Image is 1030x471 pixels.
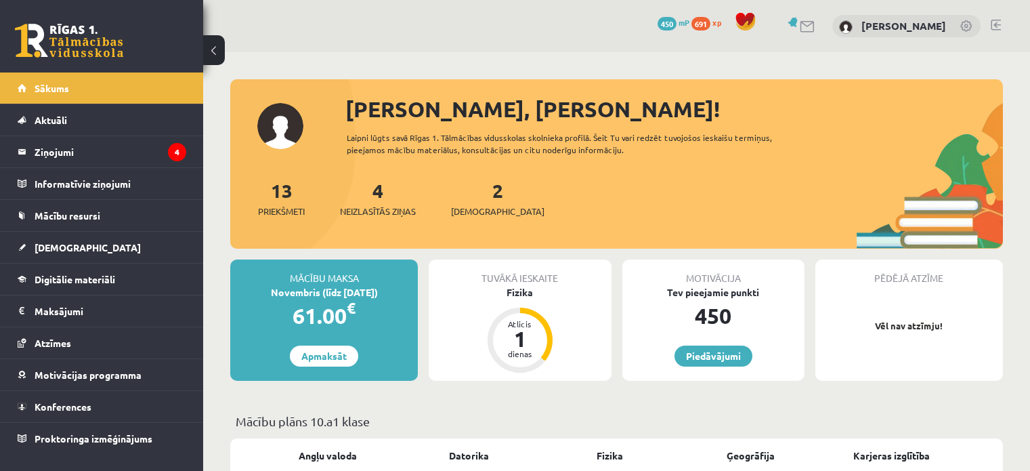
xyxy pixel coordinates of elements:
[35,168,186,199] legend: Informatīvie ziņojumi
[712,17,721,28] span: xp
[622,260,804,285] div: Motivācija
[500,350,540,358] div: dienas
[451,205,544,218] span: [DEMOGRAPHIC_DATA]
[35,209,100,222] span: Mācību resursi
[18,391,186,422] a: Konferences
[622,285,804,300] div: Tev pieejamie punkti
[258,205,305,218] span: Priekšmeti
[15,24,123,58] a: Rīgas 1. Tālmācības vidusskola
[622,300,804,332] div: 450
[18,232,186,263] a: [DEMOGRAPHIC_DATA]
[429,260,611,285] div: Tuvākā ieskaite
[822,319,996,333] p: Vēl nav atzīmju!
[290,346,358,367] a: Apmaksāt
[35,136,186,167] legend: Ziņojumi
[35,241,141,253] span: [DEMOGRAPHIC_DATA]
[18,104,186,136] a: Aktuāli
[230,285,418,300] div: Novembris (līdz [DATE])
[340,205,416,218] span: Neizlasītās ziņas
[839,20,853,34] img: Helēna Tīna Dubrovska
[500,320,540,328] div: Atlicis
[18,327,186,359] a: Atzīmes
[597,449,623,463] a: Fizika
[815,260,1003,285] div: Pēdējā atzīme
[230,260,418,285] div: Mācību maksa
[18,264,186,295] a: Digitālie materiāli
[340,178,416,218] a: 4Neizlasītās ziņas
[18,136,186,167] a: Ziņojumi4
[258,178,305,218] a: 13Priekšmeti
[18,73,186,104] a: Sākums
[691,17,710,30] span: 691
[347,131,811,156] div: Laipni lūgts savā Rīgas 1. Tālmācības vidusskolas skolnieka profilā. Šeit Tu vari redzēt tuvojošo...
[500,328,540,350] div: 1
[674,346,752,367] a: Piedāvājumi
[35,432,152,445] span: Proktoringa izmēģinājums
[727,449,775,463] a: Ģeogrāfija
[35,295,186,327] legend: Maksājumi
[429,285,611,375] a: Fizika Atlicis 1 dienas
[658,17,677,30] span: 450
[345,93,1003,125] div: [PERSON_NAME], [PERSON_NAME]!
[18,168,186,199] a: Informatīvie ziņojumi
[168,143,186,161] i: 4
[35,273,115,285] span: Digitālie materiāli
[236,412,997,430] p: Mācību plāns 10.a1 klase
[18,423,186,454] a: Proktoringa izmēģinājums
[35,401,91,413] span: Konferences
[299,449,357,463] a: Angļu valoda
[18,295,186,327] a: Maksājumi
[451,178,544,218] a: 2[DEMOGRAPHIC_DATA]
[18,359,186,390] a: Motivācijas programma
[429,285,611,300] div: Fizika
[18,200,186,231] a: Mācību resursi
[35,337,71,349] span: Atzīmes
[691,17,728,28] a: 691 xp
[347,298,356,318] span: €
[679,17,689,28] span: mP
[449,449,489,463] a: Datorika
[35,369,142,381] span: Motivācijas programma
[861,19,946,33] a: [PERSON_NAME]
[658,17,689,28] a: 450 mP
[35,82,69,94] span: Sākums
[35,114,67,126] span: Aktuāli
[853,449,930,463] a: Karjeras izglītība
[230,300,418,332] div: 61.00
